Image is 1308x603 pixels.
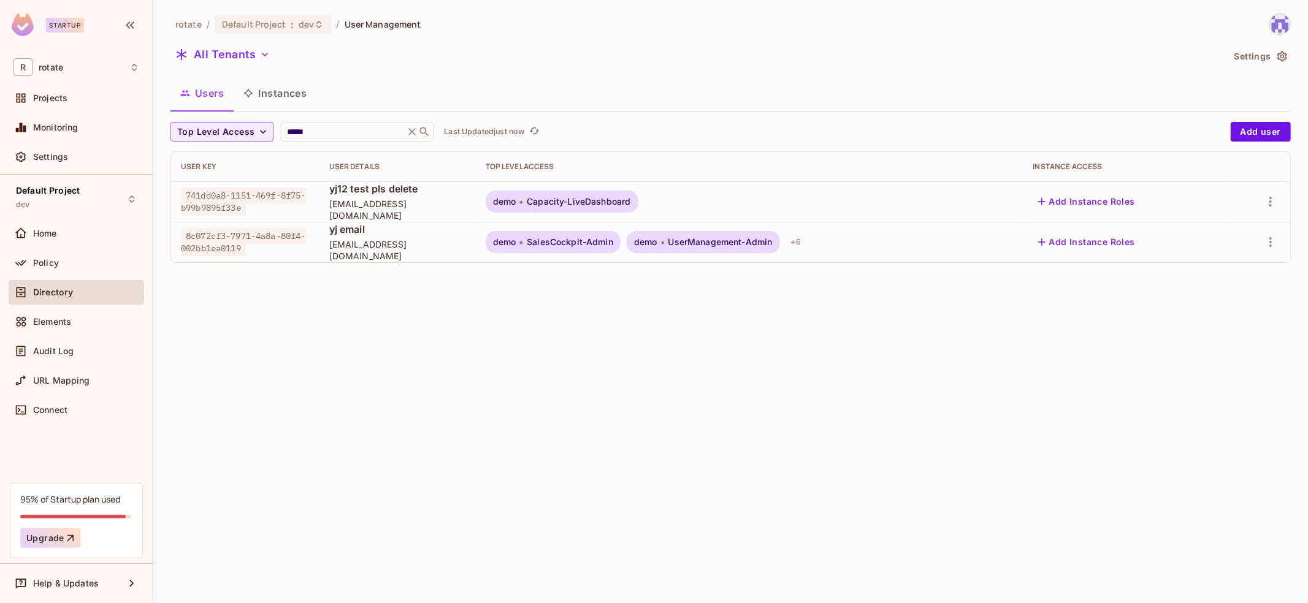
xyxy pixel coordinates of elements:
span: R [13,58,33,76]
span: URL Mapping [33,376,90,385]
span: demo [493,237,516,247]
img: SReyMgAAAABJRU5ErkJggg== [12,13,34,36]
span: Workspace: rotate [39,63,63,72]
button: Add user [1231,122,1291,142]
span: Monitoring [33,123,78,132]
span: Capacity-LiveDashboard [527,197,630,207]
div: User Details [329,162,466,172]
span: Connect [33,405,67,415]
span: Top Level Access [177,124,254,140]
span: Policy [33,258,59,268]
button: Instances [234,78,316,108]
button: Settings [1230,47,1291,66]
span: User Management [345,18,421,30]
span: yj12 test pls delete [329,182,466,195]
span: refresh [529,126,540,138]
span: Settings [33,152,68,162]
span: 8c072cf3-7971-4a8a-80f4-002bb1ea0119 [181,228,306,256]
span: Projects [33,93,67,103]
button: Top Level Access [170,122,273,142]
span: Elements [33,317,71,327]
li: / [336,18,339,30]
button: Add Instance Roles [1033,192,1140,211]
li: / [207,18,210,30]
span: yj email [329,222,466,236]
span: SalesCockpit-Admin [527,237,613,247]
span: 741dd0a8-1151-469f-8f75-b99b9895f33e [181,188,306,216]
span: dev [16,200,29,210]
div: User Key [181,162,310,172]
button: Add Instance Roles [1033,232,1140,252]
button: Users [170,78,234,108]
div: Top Level Access [486,162,1014,172]
span: demo [493,197,516,207]
span: UserManagement-Admin [668,237,773,247]
p: Last Updated just now [444,127,524,137]
span: [EMAIL_ADDRESS][DOMAIN_NAME] [329,198,466,221]
span: Default Project [222,18,286,30]
span: Click to refresh data [524,124,541,139]
button: Upgrade [20,528,80,548]
button: refresh [527,124,541,139]
span: demo [634,237,657,247]
span: Home [33,229,57,238]
span: dev [299,18,314,30]
img: yoongjia@letsrotate.com [1270,14,1290,34]
span: the active workspace [175,18,202,30]
span: Help & Updates [33,578,99,588]
span: Directory [33,287,73,297]
span: : [290,20,294,29]
span: [EMAIL_ADDRESS][DOMAIN_NAME] [329,238,466,262]
div: 95% of Startup plan used [20,493,120,505]
div: + 6 [786,232,806,252]
div: Instance Access [1033,162,1217,172]
span: Default Project [16,186,80,195]
div: Startup [46,18,84,32]
span: Audit Log [33,346,74,356]
button: All Tenants [170,45,275,64]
